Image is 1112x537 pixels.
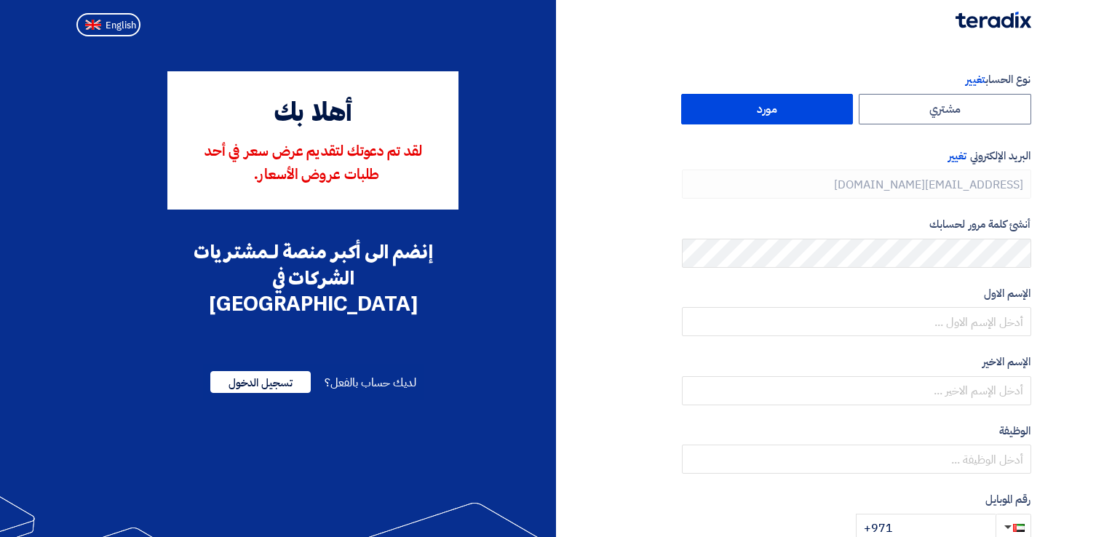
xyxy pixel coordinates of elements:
div: أهلا بك [188,95,438,134]
input: أدخل بريد العمل الإلكتروني الخاص بك ... [682,170,1031,199]
span: لديك حساب بالفعل؟ [325,374,416,391]
span: تسجيل الدخول [210,371,311,393]
input: أدخل الوظيفة ... [682,445,1031,474]
span: تغيير [948,148,966,164]
label: الوظيفة [682,423,1031,439]
span: English [106,20,136,31]
label: الإسم الاول [682,285,1031,302]
label: مشتري [859,94,1031,124]
input: أدخل الإسم الاخير ... [682,376,1031,405]
label: الإسم الاخير [682,354,1031,370]
label: مورد [681,94,854,124]
input: أدخل الإسم الاول ... [682,307,1031,336]
img: Teradix logo [956,12,1031,28]
div: إنضم الى أكبر منصة لـمشتريات الشركات في [GEOGRAPHIC_DATA] [167,239,458,317]
a: تسجيل الدخول [210,374,311,391]
label: نوع الحساب [682,71,1031,88]
label: البريد الإلكتروني [682,148,1031,164]
label: رقم الموبايل [682,491,1031,508]
span: تغيير [966,71,985,87]
img: en-US.png [85,20,101,31]
button: English [76,13,140,36]
label: أنشئ كلمة مرور لحسابك [682,216,1031,233]
span: لقد تم دعوتك لتقديم عرض سعر في أحد طلبات عروض الأسعار. [204,145,422,183]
